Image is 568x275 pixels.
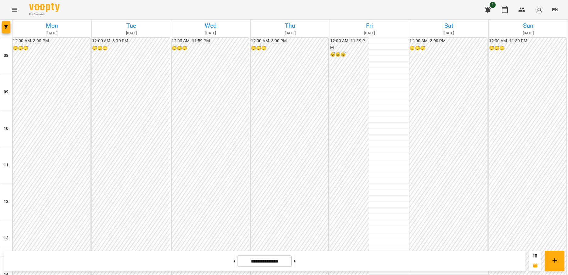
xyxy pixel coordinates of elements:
h6: Wed [172,21,249,30]
h6: 10 [4,125,9,132]
h6: [DATE] [331,30,408,36]
h6: 09 [4,89,9,96]
span: 1 [490,2,496,8]
h6: 😴😴😴 [409,45,487,52]
h6: 08 [4,52,9,59]
button: Menu [7,2,22,17]
h6: 12:00 AM - 11:59 PM [172,38,249,44]
h6: 😴😴😴 [92,45,169,52]
img: avatar_s.png [535,5,543,14]
h6: 😴😴😴 [330,51,369,58]
h6: 12 [4,198,9,205]
h6: 13 [4,235,9,242]
h6: [DATE] [410,30,487,36]
h6: Sat [410,21,487,30]
h6: Tue [93,21,170,30]
h6: [DATE] [490,30,567,36]
h6: 12:00 AM - 3:00 PM [92,38,169,44]
h6: [DATE] [251,30,329,36]
h6: [DATE] [13,30,91,36]
img: Voopty Logo [29,3,60,12]
span: EN [552,6,558,13]
span: For Business [29,12,60,16]
h6: Thu [251,21,329,30]
h6: 12:00 AM - 3:00 PM [251,38,328,44]
h6: 11 [4,162,9,169]
h6: 12:00 AM - 11:59 PM [489,38,566,44]
button: EN [549,4,561,15]
h6: 😴😴😴 [172,45,249,52]
h6: [DATE] [93,30,170,36]
h6: [DATE] [172,30,249,36]
h6: 12:00 AM - 3:00 PM [13,38,90,44]
h6: 😴😴😴 [13,45,90,52]
h6: Sun [490,21,567,30]
h6: Fri [331,21,408,30]
h6: 😴😴😴 [489,45,566,52]
h6: Mon [13,21,91,30]
h6: 12:00 AM - 11:59 PM [330,38,369,51]
h6: 😴😴😴 [251,45,328,52]
h6: 12:00 AM - 2:00 PM [409,38,487,44]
